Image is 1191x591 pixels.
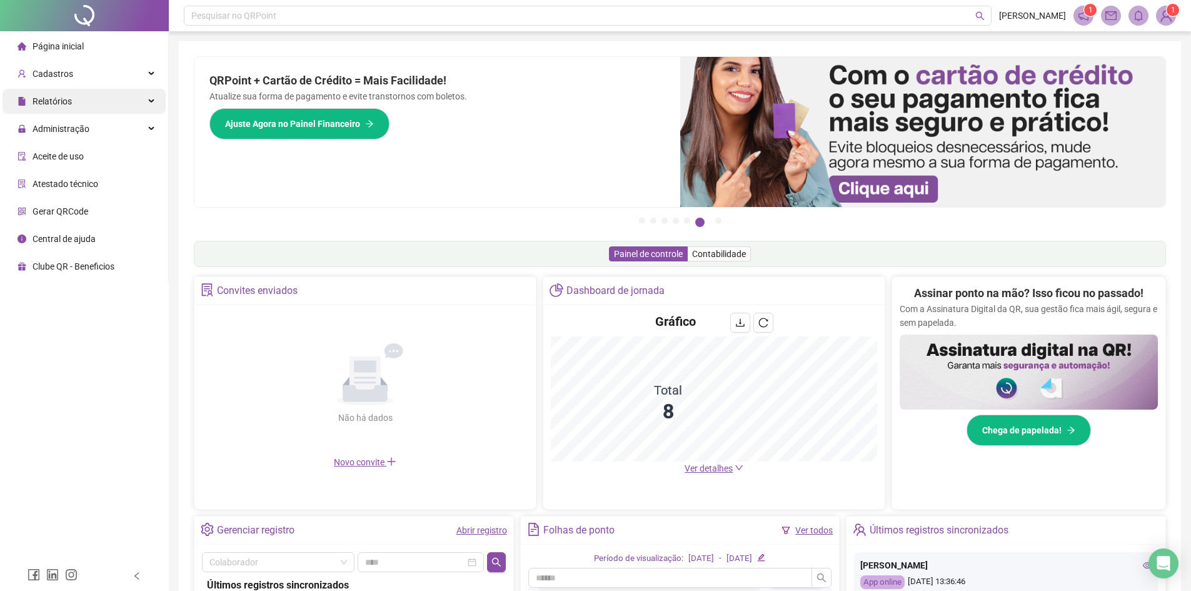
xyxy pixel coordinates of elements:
div: Gerenciar registro [217,520,294,541]
a: Ver detalhes down [685,463,743,473]
button: 1 [639,218,645,224]
span: file-text [527,523,540,536]
span: Aceite de uso [33,151,84,161]
div: Convites enviados [217,280,298,301]
span: team [853,523,866,536]
span: Relatórios [33,96,72,106]
button: 4 [673,218,679,224]
span: Gerar QRCode [33,206,88,216]
span: search [975,11,985,21]
h2: QRPoint + Cartão de Crédito = Mais Facilidade! [209,72,665,89]
p: Com a Assinatura Digital da QR, sua gestão fica mais ágil, segura e sem papelada. [900,302,1158,330]
span: info-circle [18,235,26,243]
div: [DATE] 13:36:46 [860,575,1152,590]
span: Novo convite [334,457,396,467]
span: instagram [65,568,78,581]
button: 6 [695,218,705,227]
span: home [18,42,26,51]
button: 7 [715,218,721,224]
span: facebook [28,568,40,581]
div: [PERSON_NAME] [860,558,1152,572]
div: [DATE] [688,552,714,565]
span: file [18,97,26,106]
img: banner%2F02c71560-61a6-44d4-94b9-c8ab97240462.png [900,335,1158,410]
button: 3 [661,218,668,224]
span: reload [758,318,768,328]
span: Painel de controle [614,249,683,259]
span: Central de ajuda [33,234,96,244]
span: notification [1078,10,1089,21]
h2: Assinar ponto na mão? Isso ficou no passado! [914,285,1143,302]
span: Administração [33,124,89,134]
span: Ajuste Agora no Painel Financeiro [225,117,360,131]
span: download [735,318,745,328]
span: qrcode [18,207,26,216]
button: Ajuste Agora no Painel Financeiro [209,108,389,139]
span: down [735,463,743,472]
button: 2 [650,218,656,224]
a: Ver todos [795,525,833,535]
span: lock [18,124,26,133]
sup: Atualize o seu contato no menu Meus Dados [1167,4,1179,16]
span: edit [757,553,765,562]
a: Abrir registro [456,525,507,535]
span: audit [18,152,26,161]
span: Ver detalhes [685,463,733,473]
p: Atualize sua forma de pagamento e evite transtornos com boletos. [209,89,665,103]
span: mail [1105,10,1117,21]
div: Período de visualização: [594,552,683,565]
span: left [133,572,141,580]
span: plus [386,457,396,467]
span: Página inicial [33,41,84,51]
span: search [491,557,501,567]
span: arrow-right [365,119,374,128]
span: arrow-right [1067,426,1075,435]
span: Cadastros [33,69,73,79]
div: Folhas de ponto [543,520,615,541]
div: Dashboard de jornada [566,280,665,301]
div: Últimos registros sincronizados [870,520,1008,541]
span: linkedin [46,568,59,581]
div: [DATE] [726,552,752,565]
span: pie-chart [550,283,563,296]
img: 80902 [1157,6,1175,25]
span: Clube QR - Beneficios [33,261,114,271]
span: user-add [18,69,26,78]
button: 5 [684,218,690,224]
span: solution [18,179,26,188]
span: filter [781,526,790,535]
span: Atestado técnico [33,179,98,189]
sup: 1 [1084,4,1097,16]
span: eye [1143,561,1152,570]
h4: Gráfico [655,313,696,330]
span: Chega de papelada! [982,423,1062,437]
span: bell [1133,10,1144,21]
span: Contabilidade [692,249,746,259]
div: Não há dados [308,411,423,425]
span: 1 [1171,6,1175,14]
div: App online [860,575,905,590]
span: setting [201,523,214,536]
span: [PERSON_NAME] [999,9,1066,23]
span: 1 [1088,6,1093,14]
div: Open Intercom Messenger [1148,548,1178,578]
button: Chega de papelada! [967,415,1091,446]
span: solution [201,283,214,296]
span: search [817,573,827,583]
div: - [719,552,721,565]
img: banner%2F75947b42-3b94-469c-a360-407c2d3115d7.png [680,57,1166,207]
span: gift [18,262,26,271]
